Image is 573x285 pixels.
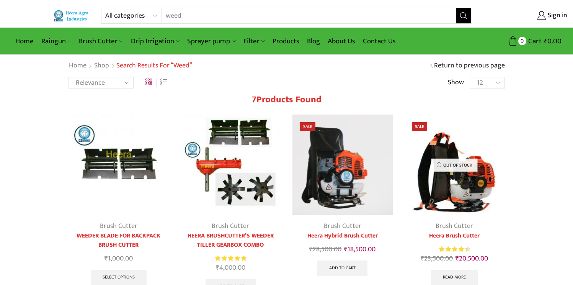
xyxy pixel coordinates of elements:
[69,77,134,88] select: Shop order
[256,92,322,107] span: Products found
[127,32,183,50] a: Drip Irrigation
[212,220,249,232] a: Brush Cutter
[100,220,137,232] a: Brush Cutter
[544,35,562,47] bdi: 0.00
[455,253,459,264] span: ₹
[69,115,169,215] img: Weeder Blade For Brush Cutter
[69,231,169,250] a: WEEDER BLADE FOR BACKPACK BRUSH CUTTER
[309,244,341,255] bdi: 28,500.00
[431,270,478,285] a: Read more about “Heera Brush Cutter”
[75,32,127,50] a: Brush Cutter
[455,253,488,264] bdi: 20,500.00
[546,11,567,21] span: Sign in
[180,115,281,215] img: Heera Brush Cutter’s Weeder Tiller Gearbox Combo
[439,245,467,253] span: Rated out of 5
[11,32,38,50] a: Home
[303,32,324,50] a: Blog
[436,220,473,232] a: Brush Cutter
[91,270,147,285] a: Select options for “WEEDER BLADE FOR BACKPACK BRUSH CUTTER”
[292,231,393,241] a: Heera Hybrid Brush Cutter
[269,32,303,50] a: Products
[439,245,470,253] div: Rated 4.55 out of 5
[359,32,400,50] a: Contact Us
[344,244,375,255] bdi: 18,500.00
[69,61,87,71] a: Home
[180,231,281,250] a: HEERA BRUSHCUTTER’S WEEDER TILLER GEARBOX COMBO
[116,62,192,70] h1: Search results for “weed”
[38,32,75,50] a: Raingun
[104,253,108,264] span: ₹
[544,35,547,47] span: ₹
[252,92,256,107] span: 7
[292,115,393,215] img: Heera Hybrid Brush Cutter
[183,32,239,50] a: Sprayer pump
[412,122,427,131] span: Sale
[431,159,478,172] p: Out of stock
[104,253,133,264] bdi: 1,000.00
[216,262,245,274] bdi: 4,000.00
[434,61,505,71] a: Return to previous page
[404,231,505,241] a: Heera Brush Cutter
[94,61,109,71] a: Shop
[215,254,246,262] div: Rated 5.00 out of 5
[404,115,505,215] img: Heera Brush Cutter
[518,37,526,45] span: 0
[421,253,424,264] span: ₹
[162,8,447,23] input: Search for...
[448,78,464,88] span: Show
[300,122,315,131] span: Sale
[479,34,562,48] a: 0 Cart ₹0.00
[240,32,269,50] a: Filter
[324,32,359,50] a: About Us
[216,262,219,274] span: ₹
[215,254,246,262] span: Rated out of 5
[483,9,567,23] a: Sign in
[526,36,542,46] span: Cart
[309,244,313,255] span: ₹
[69,61,192,71] nav: Breadcrumb
[317,260,367,276] a: Add to cart: “Heera Hybrid Brush Cutter”
[324,220,361,232] a: Brush Cutter
[456,8,471,23] button: Search button
[421,253,453,264] bdi: 23,500.00
[344,244,348,255] span: ₹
